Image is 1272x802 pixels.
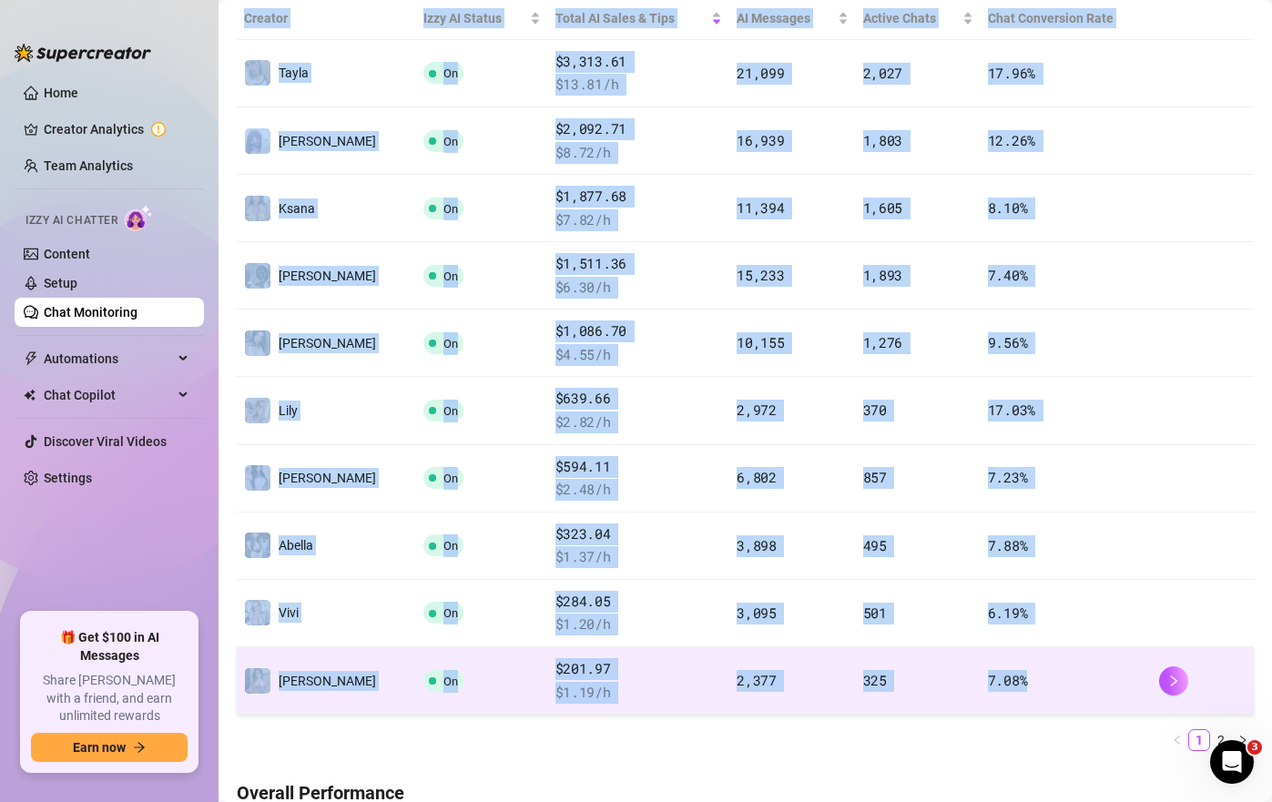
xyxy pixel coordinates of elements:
span: 6,802 [737,468,777,486]
span: $ 7.82 /h [555,209,723,231]
span: 12.26 % [988,131,1035,149]
span: AI Messages [737,8,833,28]
span: 3 [1247,740,1262,755]
span: 21,099 [737,64,784,82]
span: Abella [279,538,313,553]
span: 7.23 % [988,468,1028,486]
span: Tayla [279,66,309,80]
span: 501 [863,604,887,622]
img: Jess [245,330,270,356]
span: 1,803 [863,131,903,149]
span: [PERSON_NAME] [279,674,376,688]
span: [PERSON_NAME] [279,269,376,283]
span: 3,898 [737,536,777,554]
span: 495 [863,536,887,554]
img: Naomi [245,465,270,491]
span: 2,027 [863,64,903,82]
span: $1,877.68 [555,186,723,208]
img: Chat Copilot [24,389,36,401]
span: Vivi [279,605,299,620]
span: 10,155 [737,333,784,351]
span: On [443,66,458,80]
img: Irene [245,668,270,694]
span: On [443,675,458,688]
li: Next Page [1232,729,1254,751]
a: Home [44,86,78,100]
span: $1,086.70 [555,320,723,342]
span: 17.96 % [988,64,1035,82]
span: Share [PERSON_NAME] with a friend, and earn unlimited rewards [31,672,188,726]
span: thunderbolt [24,351,38,366]
span: 🎁 Get $100 in AI Messages [31,629,188,665]
span: 16,939 [737,131,784,149]
img: Lily [245,398,270,423]
span: On [443,472,458,485]
span: On [443,269,458,283]
li: 1 [1188,729,1210,751]
span: 1,605 [863,198,903,217]
span: $639.66 [555,388,723,410]
button: Earn nowarrow-right [31,733,188,762]
a: Settings [44,471,92,485]
span: 1,893 [863,266,903,284]
span: 325 [863,671,887,689]
span: 857 [863,468,887,486]
button: left [1166,729,1188,751]
a: Team Analytics [44,158,133,173]
span: $284.05 [555,591,723,613]
img: Vivi [245,600,270,625]
span: Izzy AI Chatter [25,212,117,229]
span: 2,377 [737,671,777,689]
a: 2 [1211,730,1231,750]
span: Active Chats [863,8,959,28]
span: $ 1.20 /h [555,614,723,635]
span: $ 4.55 /h [555,344,723,366]
a: Discover Viral Videos [44,434,167,449]
span: right [1237,735,1248,746]
span: $3,313.61 [555,51,723,73]
span: [PERSON_NAME] [279,134,376,148]
li: 2 [1210,729,1232,751]
span: On [443,539,458,553]
span: [PERSON_NAME] [279,336,376,350]
img: Ayumi [245,128,270,154]
span: $323.04 [555,523,723,545]
button: right [1159,666,1188,695]
span: Automations [44,344,173,373]
span: On [443,337,458,350]
span: right [1167,675,1180,687]
img: Luna [245,263,270,289]
span: On [443,606,458,620]
a: Content [44,247,90,261]
span: 6.19 % [988,604,1028,622]
img: logo-BBDzfeDw.svg [15,44,151,62]
span: On [443,202,458,216]
span: 11,394 [737,198,784,217]
span: $ 2.82 /h [555,411,723,433]
span: $ 13.81 /h [555,74,723,96]
span: $ 1.19 /h [555,682,723,704]
span: Total AI Sales & Tips [555,8,708,28]
span: 2,972 [737,401,777,419]
img: Tayla [245,60,270,86]
span: $ 2.48 /h [555,479,723,501]
span: $ 6.30 /h [555,277,723,299]
span: 17.03 % [988,401,1035,419]
iframe: Intercom live chat [1210,740,1254,784]
span: $1,511.36 [555,253,723,275]
span: 3,095 [737,604,777,622]
span: 7.40 % [988,266,1028,284]
span: On [443,135,458,148]
a: 1 [1189,730,1209,750]
li: Previous Page [1166,729,1188,751]
span: left [1172,735,1183,746]
a: Setup [44,276,77,290]
img: Ksana [245,196,270,221]
span: 15,233 [737,266,784,284]
span: arrow-right [133,741,146,754]
span: [PERSON_NAME] [279,471,376,485]
span: Chat Copilot [44,381,173,410]
span: 1,276 [863,333,903,351]
span: Lily [279,403,298,418]
span: 8.10 % [988,198,1028,217]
